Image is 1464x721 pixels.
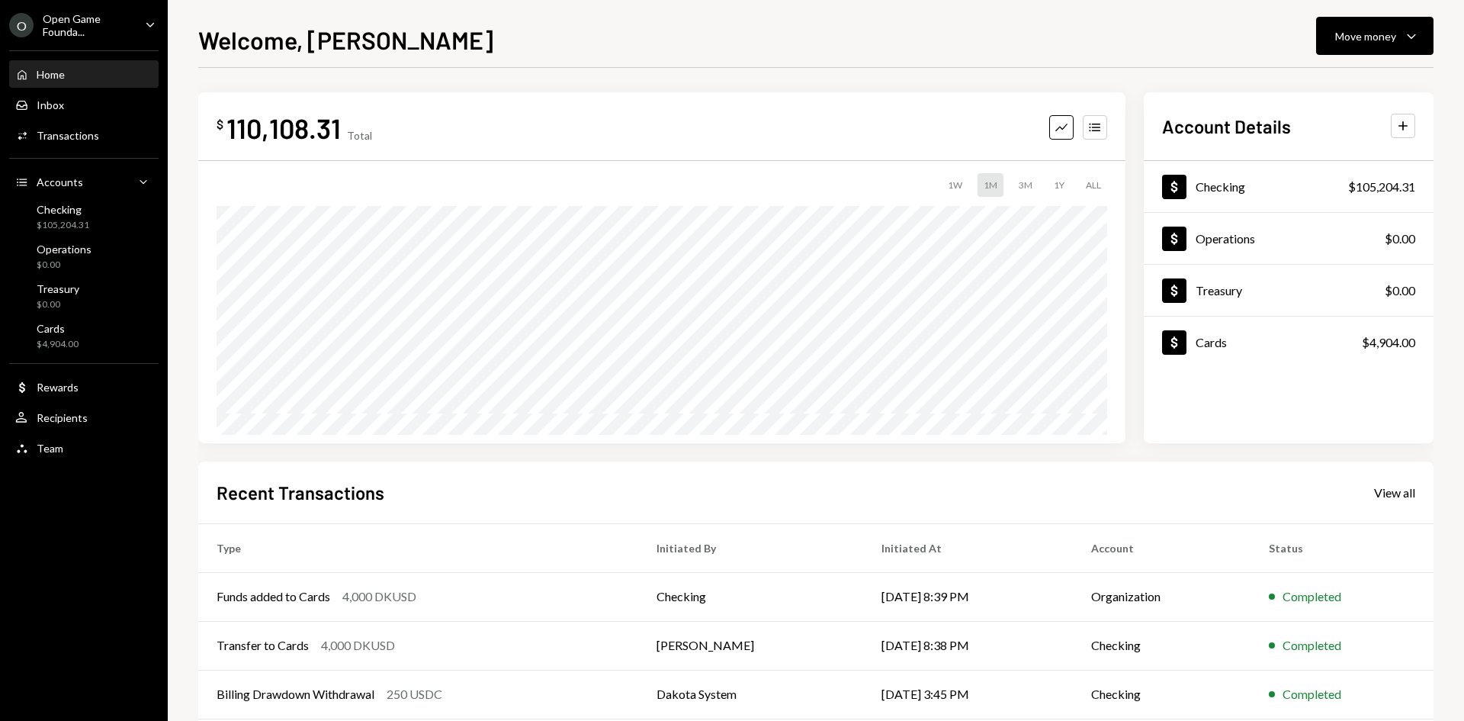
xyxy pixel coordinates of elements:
[9,13,34,37] div: O
[37,98,64,111] div: Inbox
[347,129,372,142] div: Total
[1250,523,1433,572] th: Status
[37,243,91,256] div: Operations
[638,523,863,572] th: Initiated By
[1144,317,1433,368] a: Cards$4,904.00
[978,173,1003,197] div: 1M
[863,670,1073,719] td: [DATE] 3:45 PM
[198,24,493,55] h1: Welcome, [PERSON_NAME]
[9,121,159,149] a: Transactions
[37,442,63,455] div: Team
[9,434,159,462] a: Team
[1374,484,1415,501] a: View all
[1385,230,1415,248] div: $0.00
[43,12,133,38] div: Open Game Founda...
[1048,173,1071,197] div: 1Y
[37,259,91,272] div: $0.00
[1144,213,1433,264] a: Operations$0.00
[9,373,159,401] a: Rewards
[1283,636,1341,655] div: Completed
[1385,282,1415,300] div: $0.00
[1162,114,1291,139] h2: Account Details
[226,111,341,145] div: 110,108.31
[37,322,79,335] div: Cards
[9,91,159,118] a: Inbox
[9,198,159,235] a: Checking$105,204.31
[1283,587,1341,606] div: Completed
[37,203,89,216] div: Checking
[1144,265,1433,316] a: Treasury$0.00
[942,173,968,197] div: 1W
[37,68,65,81] div: Home
[1073,621,1250,670] td: Checking
[387,685,442,703] div: 250 USDC
[37,129,99,142] div: Transactions
[37,298,79,311] div: $0.00
[217,636,309,655] div: Transfer to Cards
[9,317,159,354] a: Cards$4,904.00
[1073,523,1250,572] th: Account
[9,278,159,314] a: Treasury$0.00
[863,621,1073,670] td: [DATE] 8:38 PM
[1362,333,1415,352] div: $4,904.00
[863,523,1073,572] th: Initiated At
[1316,17,1433,55] button: Move money
[1283,685,1341,703] div: Completed
[1073,670,1250,719] td: Checking
[37,411,88,424] div: Recipients
[9,238,159,275] a: Operations$0.00
[321,636,395,655] div: 4,000 DKUSD
[1196,335,1227,349] div: Cards
[638,670,863,719] td: Dakota System
[863,572,1073,621] td: [DATE] 8:39 PM
[342,587,416,606] div: 4,000 DKUSD
[1335,28,1396,44] div: Move money
[1080,173,1107,197] div: ALL
[9,168,159,195] a: Accounts
[1348,178,1415,196] div: $105,204.31
[37,338,79,351] div: $4,904.00
[1196,179,1245,194] div: Checking
[37,381,79,394] div: Rewards
[217,587,330,606] div: Funds added to Cards
[1144,161,1433,212] a: Checking$105,204.31
[37,219,89,232] div: $105,204.31
[638,572,863,621] td: Checking
[1013,173,1039,197] div: 3M
[1374,485,1415,501] div: View all
[1073,572,1250,621] td: Organization
[9,60,159,88] a: Home
[37,175,83,188] div: Accounts
[1196,283,1242,298] div: Treasury
[217,685,374,703] div: Billing Drawdown Withdrawal
[217,117,223,132] div: $
[37,282,79,295] div: Treasury
[198,523,638,572] th: Type
[638,621,863,670] td: [PERSON_NAME]
[1196,231,1255,246] div: Operations
[9,404,159,431] a: Recipients
[217,480,384,505] h2: Recent Transactions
